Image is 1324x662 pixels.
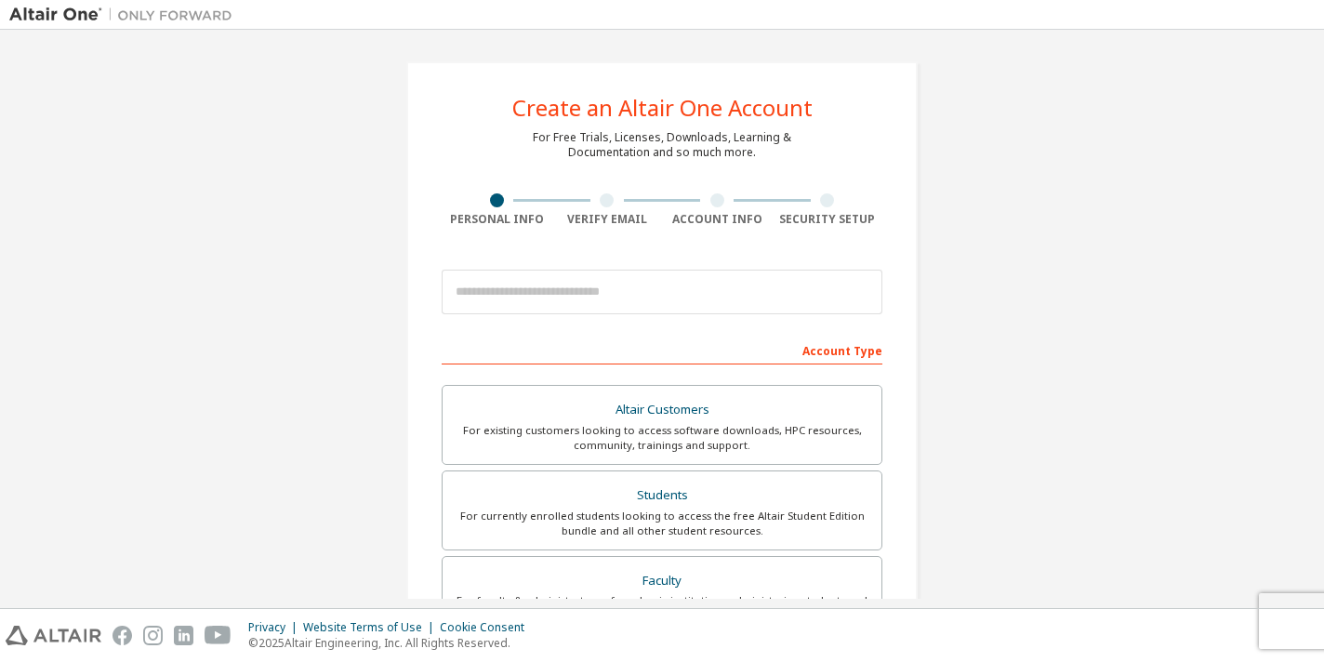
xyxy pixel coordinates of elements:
div: For faculty & administrators of academic institutions administering students and accessing softwa... [454,593,870,623]
div: Students [454,483,870,509]
img: facebook.svg [113,626,132,645]
div: Altair Customers [454,397,870,423]
img: altair_logo.svg [6,626,101,645]
img: Altair One [9,6,242,24]
div: Faculty [454,568,870,594]
div: Personal Info [442,212,552,227]
div: Website Terms of Use [303,620,440,635]
div: Cookie Consent [440,620,536,635]
img: instagram.svg [143,626,163,645]
p: © 2025 Altair Engineering, Inc. All Rights Reserved. [248,635,536,651]
div: Verify Email [552,212,663,227]
div: For Free Trials, Licenses, Downloads, Learning & Documentation and so much more. [533,130,791,160]
img: youtube.svg [205,626,232,645]
div: For currently enrolled students looking to access the free Altair Student Edition bundle and all ... [454,509,870,538]
div: Account Type [442,335,882,364]
div: Privacy [248,620,303,635]
div: For existing customers looking to access software downloads, HPC resources, community, trainings ... [454,423,870,453]
div: Create an Altair One Account [512,97,813,119]
div: Account Info [662,212,773,227]
img: linkedin.svg [174,626,193,645]
div: Security Setup [773,212,883,227]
